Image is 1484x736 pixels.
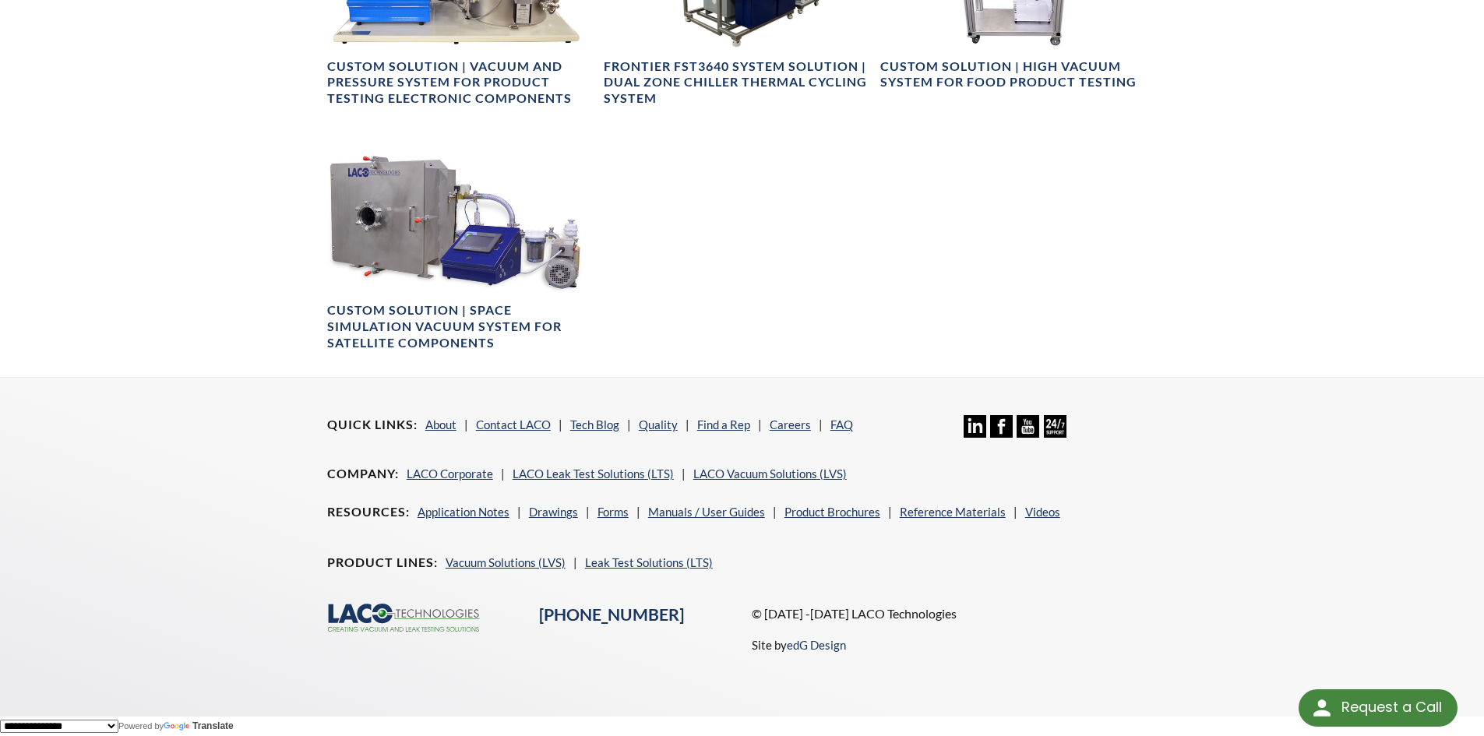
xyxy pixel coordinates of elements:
[327,504,410,520] h4: Resources
[327,417,418,433] h4: Quick Links
[604,58,871,107] h4: Frontier FST3640 System Solution | Dual Zone Chiller Thermal Cycling System
[446,555,566,569] a: Vacuum Solutions (LVS)
[476,417,551,431] a: Contact LACO
[425,417,456,431] a: About
[597,505,629,519] a: Forms
[1044,426,1066,440] a: 24/7 Support
[327,466,399,482] h4: Company
[880,58,1147,91] h4: Custom Solution | High Vacuum System for Food Product Testing
[639,417,678,431] a: Quality
[1044,415,1066,438] img: 24/7 Support Icon
[327,58,594,107] h4: Custom Solution | Vacuum and Pressure System for Product Testing Electronic Components
[752,604,1158,624] p: © [DATE] -[DATE] LACO Technologies
[693,467,847,481] a: LACO Vacuum Solutions (LVS)
[1310,696,1334,720] img: round button
[418,505,509,519] a: Application Notes
[1299,689,1458,727] div: Request a Call
[697,417,750,431] a: Find a Rep
[1025,505,1060,519] a: Videos
[830,417,853,431] a: FAQ
[570,417,619,431] a: Tech Blog
[787,638,846,652] a: edG Design
[900,505,1006,519] a: Reference Materials
[327,555,438,571] h4: Product Lines
[752,636,846,654] p: Site by
[513,467,674,481] a: LACO Leak Test Solutions (LTS)
[164,722,192,732] img: Google Translate
[164,720,234,731] a: Translate
[784,505,880,519] a: Product Brochures
[327,302,594,350] h4: Custom Solution | Space Simulation Vacuum System for Satellite Components
[1341,689,1442,725] div: Request a Call
[407,467,493,481] a: LACO Corporate
[585,555,713,569] a: Leak Test Solutions (LTS)
[539,604,684,625] a: [PHONE_NUMBER]
[648,505,765,519] a: Manuals / User Guides
[327,144,594,351] a: Turbo Vacuum System for Satellite Component TestingCustom Solution | Space Simulation Vacuum Syst...
[529,505,578,519] a: Drawings
[770,417,811,431] a: Careers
